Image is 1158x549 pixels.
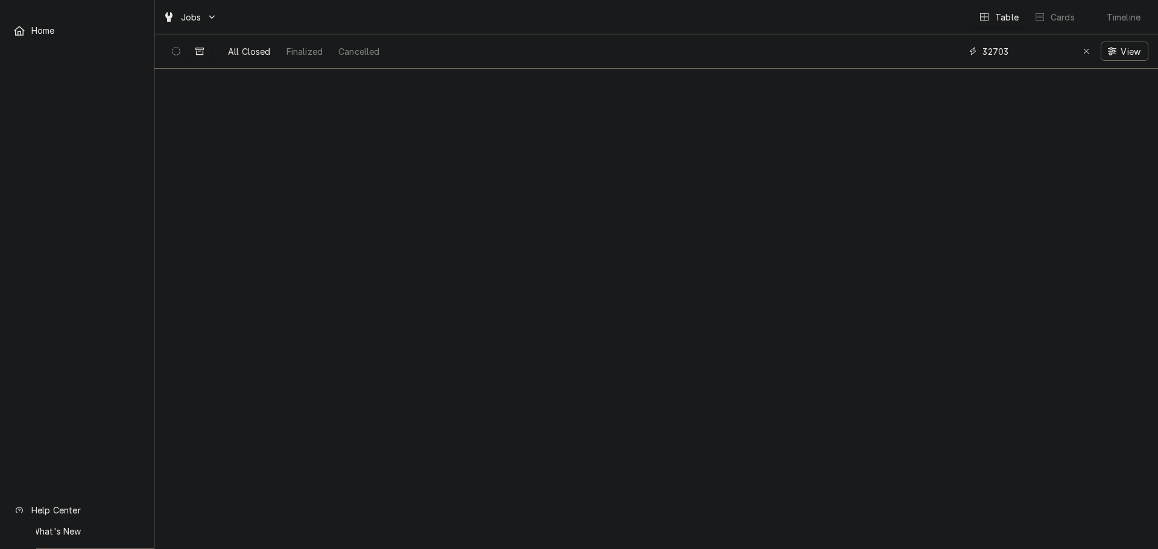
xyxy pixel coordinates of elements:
button: View [1101,42,1148,61]
a: Go to Help Center [7,500,147,520]
a: Home [7,20,147,40]
div: Finalized [286,45,323,58]
a: Go to What's New [7,521,147,541]
div: All Closed [228,45,271,58]
span: Home [31,24,141,37]
span: What's New [31,525,139,538]
div: Table [995,11,1019,24]
div: Timeline [1107,11,1141,24]
a: Go to Jobs [158,7,222,27]
input: Keyword search [982,42,1073,61]
span: Jobs [181,11,201,24]
span: Help Center [31,504,139,516]
span: View [1118,45,1143,58]
div: Cards [1051,11,1075,24]
div: Cancelled [338,45,379,58]
button: Erase input [1077,42,1096,61]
